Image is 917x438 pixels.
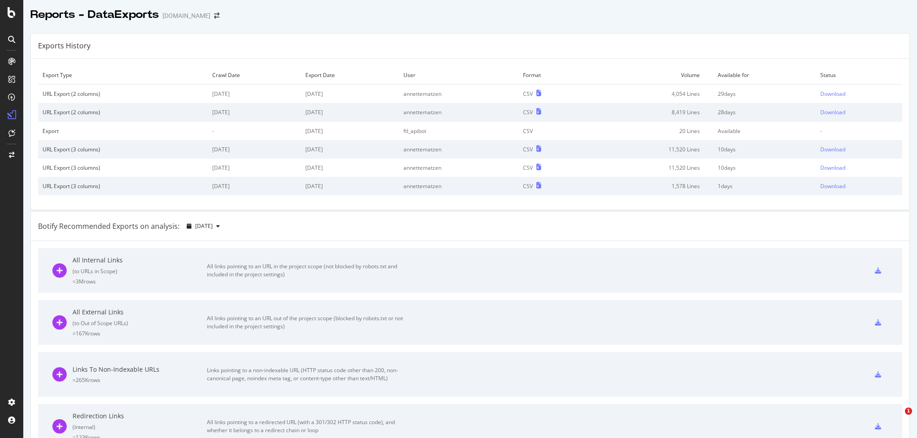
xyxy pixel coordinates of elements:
td: 10 days [713,159,816,177]
td: [DATE] [208,177,301,195]
div: ( to Out of Scope URLs ) [73,319,207,327]
div: = 265K rows [73,376,207,384]
a: Download [820,108,898,116]
div: URL Export (2 columns) [43,90,203,98]
div: csv-export [875,267,881,274]
div: Download [820,108,845,116]
div: Links pointing to a non-indexable URL (HTTP status code other than 200, non-canonical page, noind... [207,366,408,382]
td: [DATE] [301,103,399,121]
div: Download [820,146,845,153]
a: Download [820,90,898,98]
td: Available for [713,66,816,85]
div: CSV [523,90,533,98]
div: URL Export (3 columns) [43,164,203,172]
div: arrow-right-arrow-left [214,13,219,19]
div: URL Export (3 columns) [43,182,203,190]
iframe: Intercom live chat [887,408,908,429]
td: [DATE] [301,177,399,195]
td: [DATE] [208,85,301,103]
td: [DATE] [208,159,301,177]
div: Available [718,127,811,135]
div: ( Internal ) [73,423,207,431]
div: URL Export (2 columns) [43,108,203,116]
td: CSV [518,122,588,140]
td: Volume [588,66,713,85]
td: User [399,66,518,85]
div: CSV [523,164,533,172]
td: annettematzen [399,85,518,103]
td: annettematzen [399,177,518,195]
td: - [816,122,902,140]
a: Download [820,164,898,172]
div: All links pointing to a redirected URL (with a 301/302 HTTP status code), and whether it belongs ... [207,418,408,434]
div: = 3M rows [73,278,207,285]
div: CSV [523,182,533,190]
td: 11,520 Lines [588,159,713,177]
div: ( to URLs in Scope ) [73,267,207,275]
div: Redirection Links [73,412,207,421]
td: - [208,122,301,140]
td: 20 Lines [588,122,713,140]
div: URL Export (3 columns) [43,146,203,153]
td: Status [816,66,902,85]
td: Export Type [38,66,208,85]
a: Download [820,182,898,190]
td: Export Date [301,66,399,85]
div: Export [43,127,203,135]
div: CSV [523,146,533,153]
div: [DOMAIN_NAME] [163,11,210,20]
button: [DATE] [183,219,223,233]
td: [DATE] [301,122,399,140]
span: 2025 Aug. 8th [195,222,213,230]
div: All External Links [73,308,207,317]
a: Download [820,146,898,153]
td: annettematzen [399,159,518,177]
div: csv-export [875,319,881,326]
td: ftl_apibot [399,122,518,140]
td: [DATE] [208,140,301,159]
div: Download [820,182,845,190]
td: 10 days [713,140,816,159]
td: 8,419 Lines [588,103,713,121]
td: [DATE] [301,85,399,103]
div: All links pointing to an URL in the project scope (not blocked by robots.txt and included in the ... [207,262,408,279]
td: annettematzen [399,140,518,159]
td: 1 days [713,177,816,195]
div: All Internal Links [73,256,207,265]
div: Download [820,164,845,172]
td: 11,520 Lines [588,140,713,159]
div: All links pointing to an URL out of the project scope (blocked by robots.txt or not included in t... [207,314,408,331]
div: Reports - DataExports [30,7,159,22]
td: 4,054 Lines [588,85,713,103]
td: [DATE] [301,140,399,159]
div: Botify Recommended Exports on analysis: [38,221,180,232]
span: 1 [905,408,912,415]
div: Links To Non-Indexable URLs [73,365,207,374]
div: Exports History [38,41,90,51]
td: Crawl Date [208,66,301,85]
div: = 167K rows [73,330,207,337]
td: annettematzen [399,103,518,121]
div: csv-export [875,371,881,378]
div: csv-export [875,423,881,429]
td: 29 days [713,85,816,103]
div: Download [820,90,845,98]
div: CSV [523,108,533,116]
td: [DATE] [301,159,399,177]
td: 1,578 Lines [588,177,713,195]
td: 28 days [713,103,816,121]
td: Format [518,66,588,85]
td: [DATE] [208,103,301,121]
